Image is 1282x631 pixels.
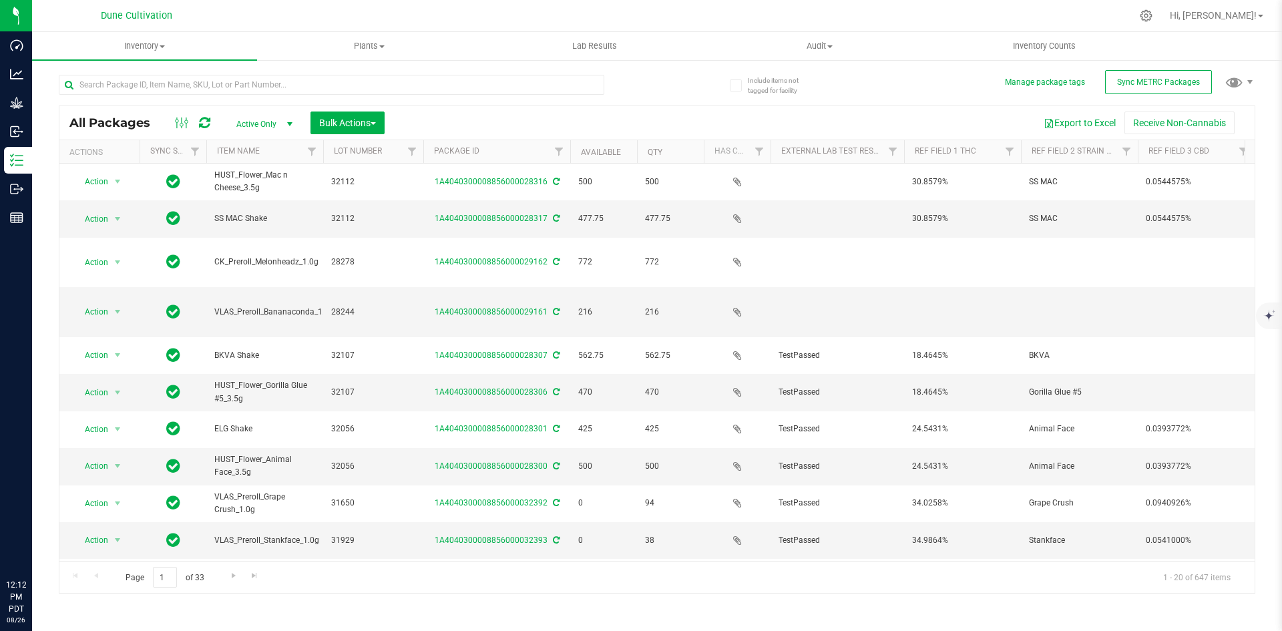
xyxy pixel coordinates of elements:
[73,172,109,191] span: Action
[1146,176,1247,188] span: 0.0544575%
[114,567,215,588] span: Page of 33
[331,176,415,188] span: 32112
[214,491,315,516] span: VLAS_Preroll_Grape Crush_1.0g
[214,423,315,435] span: ELG Shake
[1152,567,1241,587] span: 1 - 20 of 647 items
[779,460,896,473] span: TestPassed
[245,567,264,585] a: Go to the last page
[578,306,629,319] span: 216
[648,148,662,157] a: Qty
[551,498,560,507] span: Sync from Compliance System
[166,457,180,475] span: In Sync
[10,182,23,196] inline-svg: Outbound
[331,306,415,319] span: 28244
[779,534,896,547] span: TestPassed
[13,524,53,564] iframe: Resource center
[551,177,560,186] span: Sync from Compliance System
[912,534,1013,547] span: 34.9864%
[551,461,560,471] span: Sync from Compliance System
[59,75,604,95] input: Search Package ID, Item Name, SKU, Lot or Part Number...
[334,146,382,156] a: Lot Number
[882,140,904,163] a: Filter
[331,497,415,509] span: 31650
[1138,9,1154,22] div: Manage settings
[110,210,126,228] span: select
[331,423,415,435] span: 32056
[110,457,126,475] span: select
[110,253,126,272] span: select
[214,349,315,362] span: BKVA Shake
[1029,534,1130,547] span: Stankface
[912,386,1013,399] span: 18.4645%
[645,256,696,268] span: 772
[110,383,126,402] span: select
[434,146,479,156] a: Package ID
[331,212,415,225] span: 32112
[749,140,771,163] a: Filter
[551,214,560,223] span: Sync from Compliance System
[435,424,548,433] a: 1A4040300008856000028301
[779,497,896,509] span: TestPassed
[707,32,932,60] a: Audit
[1146,423,1247,435] span: 0.0393772%
[153,567,177,588] input: 1
[1029,497,1130,509] span: Grape Crush
[73,457,109,475] span: Action
[999,140,1021,163] a: Filter
[551,424,560,433] span: Sync from Compliance System
[704,140,771,164] th: Has COA
[578,460,629,473] span: 500
[578,176,629,188] span: 500
[645,212,696,225] span: 477.75
[551,257,560,266] span: Sync from Compliance System
[578,212,629,225] span: 477.75
[73,210,109,228] span: Action
[331,534,415,547] span: 31929
[73,383,109,402] span: Action
[1035,112,1124,134] button: Export to Excel
[331,460,415,473] span: 32056
[1124,112,1235,134] button: Receive Non-Cannabis
[10,125,23,138] inline-svg: Inbound
[73,302,109,321] span: Action
[435,387,548,397] a: 1A4040300008856000028306
[435,214,548,223] a: 1A4040300008856000028317
[645,176,696,188] span: 500
[10,154,23,167] inline-svg: Inventory
[912,423,1013,435] span: 24.5431%
[331,386,415,399] span: 32107
[69,116,164,130] span: All Packages
[166,302,180,321] span: In Sync
[224,567,243,585] a: Go to the next page
[214,212,315,225] span: SS MAC Shake
[1029,386,1130,399] span: Gorilla Glue #5
[73,494,109,513] span: Action
[1146,534,1247,547] span: 0.0541000%
[551,307,560,317] span: Sync from Compliance System
[301,140,323,163] a: Filter
[912,460,1013,473] span: 24.5431%
[551,351,560,360] span: Sync from Compliance System
[110,494,126,513] span: select
[581,148,621,157] a: Available
[1005,77,1085,88] button: Manage package tags
[39,522,55,538] iframe: Resource center unread badge
[645,497,696,509] span: 94
[214,453,315,479] span: HUST_Flower_Animal Face_3.5g
[645,423,696,435] span: 425
[781,146,886,156] a: External Lab Test Result
[435,498,548,507] a: 1A4040300008856000032392
[6,615,26,625] p: 08/26
[435,461,548,471] a: 1A4040300008856000028300
[1029,176,1130,188] span: SS MAC
[578,497,629,509] span: 0
[578,256,629,268] span: 772
[912,497,1013,509] span: 34.0258%
[110,346,126,365] span: select
[150,146,202,156] a: Sync Status
[73,531,109,550] span: Action
[554,40,635,52] span: Lab Results
[435,307,548,317] a: 1A4040300008856000029161
[912,349,1013,362] span: 18.4645%
[1116,140,1138,163] a: Filter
